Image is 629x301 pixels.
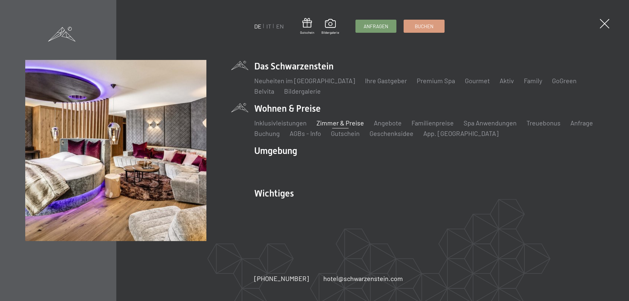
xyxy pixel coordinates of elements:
a: DE [254,23,261,30]
a: Treuebonus [526,119,561,127]
a: Belvita [254,87,274,95]
a: Anfragen [356,20,396,32]
a: [PHONE_NUMBER] [254,274,309,283]
span: [PHONE_NUMBER] [254,274,309,282]
a: Bildergalerie [284,87,321,95]
a: Buchung [254,129,280,137]
span: Buchen [415,23,433,30]
a: Gourmet [465,77,490,85]
a: Zimmer & Preise [316,119,364,127]
a: GoGreen [552,77,577,85]
a: Inklusivleistungen [254,119,307,127]
a: Gutschein [300,18,314,35]
a: IT [266,23,271,30]
a: Buchen [404,20,444,32]
a: Bildergalerie [321,19,339,35]
a: Aktiv [500,77,514,85]
a: Spa Anwendungen [464,119,517,127]
a: AGBs - Info [290,129,321,137]
a: Gutschein [331,129,360,137]
a: Familienpreise [411,119,454,127]
span: Anfragen [364,23,388,30]
a: Family [524,77,542,85]
a: hotel@schwarzenstein.com [323,274,403,283]
a: EN [276,23,284,30]
a: Ihre Gastgeber [365,77,407,85]
span: Bildergalerie [321,30,339,35]
a: App. [GEOGRAPHIC_DATA] [423,129,499,137]
span: Gutschein [300,30,314,35]
a: Angebote [374,119,402,127]
a: Neuheiten im [GEOGRAPHIC_DATA] [254,77,355,85]
a: Premium Spa [417,77,455,85]
a: Anfrage [570,119,593,127]
a: Geschenksidee [370,129,413,137]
